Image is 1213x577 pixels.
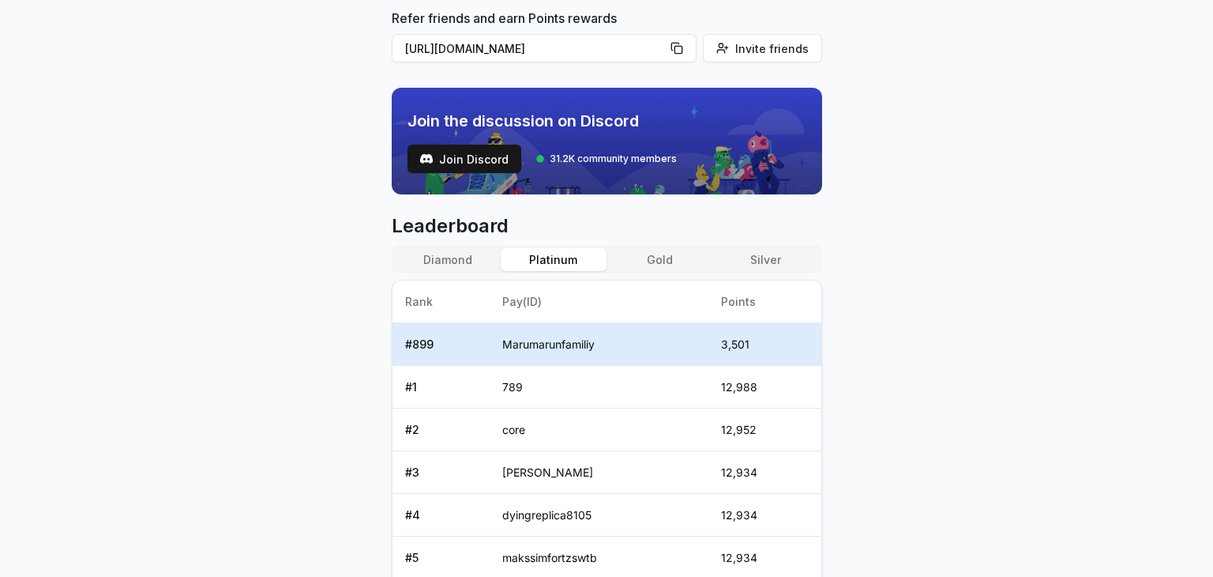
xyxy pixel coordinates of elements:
td: # 1 [392,366,490,409]
td: # 3 [392,451,490,494]
td: 3,501 [708,323,821,366]
th: Rank [392,281,490,323]
div: Refer friends and earn Points rewards [392,9,822,69]
td: 12,934 [708,451,821,494]
button: Silver [712,248,818,271]
span: Join the discussion on Discord [407,110,677,132]
button: Diamond [395,248,501,271]
span: Invite friends [735,40,809,57]
td: [PERSON_NAME] [490,451,708,494]
button: Gold [606,248,712,271]
button: Join Discord [407,145,521,173]
td: # 899 [392,323,490,366]
td: core [490,409,708,451]
td: # 2 [392,409,490,451]
button: Platinum [501,248,606,271]
td: Marumarunfamiliy [490,323,708,366]
button: [URL][DOMAIN_NAME] [392,34,697,62]
th: Pay(ID) [490,281,708,323]
span: Join Discord [439,151,509,168]
button: Invite friends [703,34,822,62]
span: Leaderboard [392,213,822,239]
img: test [420,153,433,165]
img: discord_banner [392,88,822,194]
td: 789 [490,366,708,409]
th: Points [708,281,821,323]
td: 12,952 [708,409,821,451]
td: 12,988 [708,366,821,409]
span: 31.2K community members [550,153,677,165]
td: dyingreplica8105 [490,494,708,537]
a: testJoin Discord [407,145,521,173]
td: 12,934 [708,494,821,537]
td: # 4 [392,494,490,537]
